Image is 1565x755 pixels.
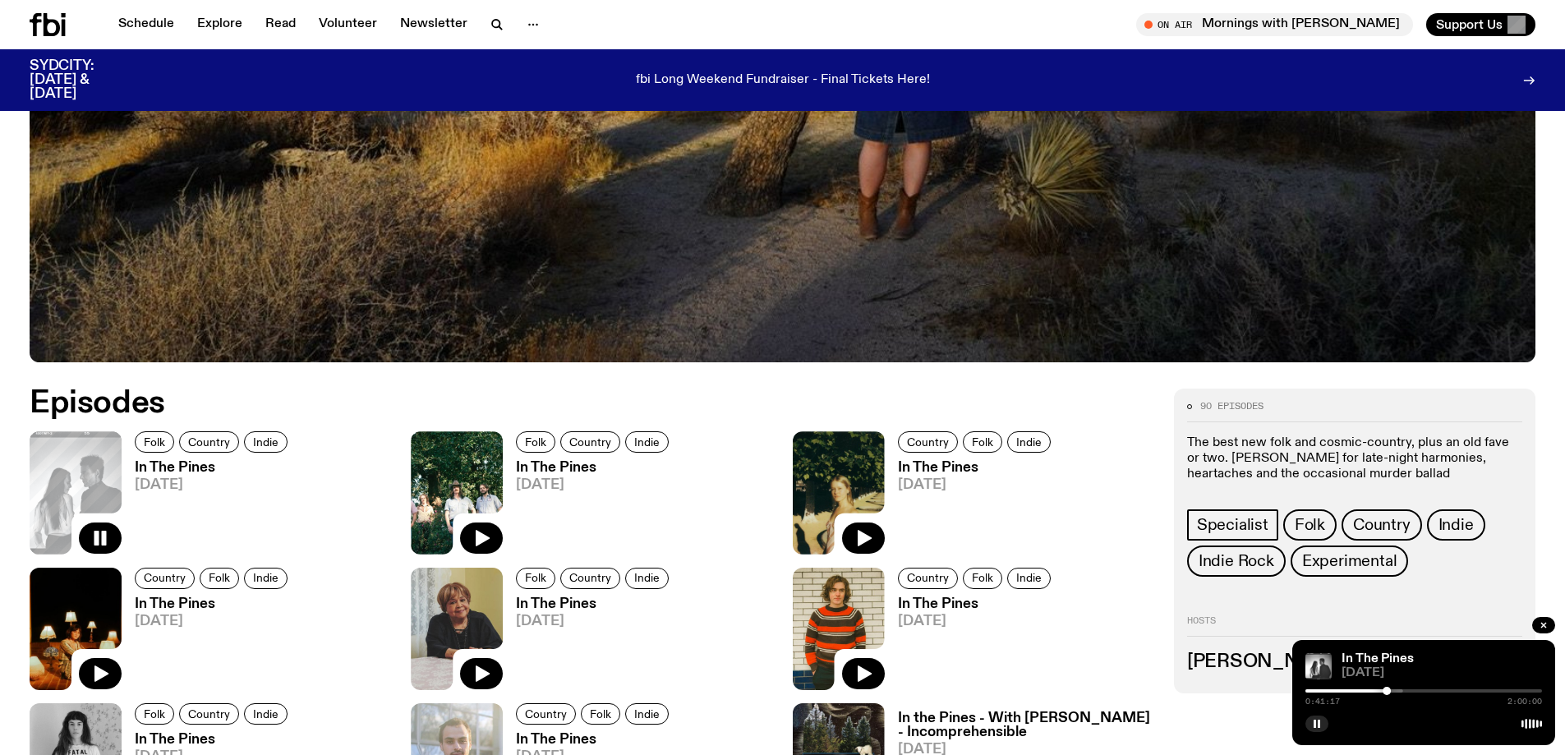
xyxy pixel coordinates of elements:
[135,568,195,589] a: Country
[144,707,165,720] span: Folk
[30,389,1027,418] h2: Episodes
[135,478,292,492] span: [DATE]
[1353,516,1411,534] span: Country
[1187,546,1286,577] a: Indie Rock
[255,13,306,36] a: Read
[972,572,993,584] span: Folk
[1197,516,1268,534] span: Specialist
[188,707,230,720] span: Country
[1187,653,1522,671] h3: [PERSON_NAME]
[634,436,660,449] span: Indie
[516,568,555,589] a: Folk
[1007,431,1051,453] a: Indie
[1302,552,1397,570] span: Experimental
[898,478,1056,492] span: [DATE]
[516,461,674,475] h3: In The Pines
[135,597,292,611] h3: In The Pines
[1507,697,1542,706] span: 2:00:00
[885,461,1056,554] a: In The Pines[DATE]
[108,13,184,36] a: Schedule
[625,703,669,725] a: Indie
[1342,667,1542,679] span: [DATE]
[1283,509,1337,541] a: Folk
[525,572,546,584] span: Folk
[144,572,186,584] span: Country
[144,436,165,449] span: Folk
[1438,516,1474,534] span: Indie
[253,436,278,449] span: Indie
[187,13,252,36] a: Explore
[122,597,292,690] a: In The Pines[DATE]
[898,431,958,453] a: Country
[122,461,292,554] a: In The Pines[DATE]
[1342,652,1414,665] a: In The Pines
[963,431,1002,453] a: Folk
[569,436,611,449] span: Country
[963,568,1002,589] a: Folk
[1007,568,1051,589] a: Indie
[625,568,669,589] a: Indie
[253,707,278,720] span: Indie
[1016,436,1042,449] span: Indie
[244,703,288,725] a: Indie
[135,615,292,628] span: [DATE]
[898,597,1056,611] h3: In The Pines
[244,568,288,589] a: Indie
[200,568,239,589] a: Folk
[898,568,958,589] a: Country
[516,597,674,611] h3: In The Pines
[135,461,292,475] h3: In The Pines
[634,707,660,720] span: Indie
[253,572,278,584] span: Indie
[135,431,174,453] a: Folk
[581,703,620,725] a: Folk
[525,436,546,449] span: Folk
[1291,546,1409,577] a: Experimental
[560,568,620,589] a: Country
[1295,516,1325,534] span: Folk
[516,431,555,453] a: Folk
[972,436,993,449] span: Folk
[1342,509,1422,541] a: Country
[1436,17,1503,32] span: Support Us
[516,478,674,492] span: [DATE]
[30,59,135,101] h3: SYDCITY: [DATE] & [DATE]
[309,13,387,36] a: Volunteer
[907,572,949,584] span: Country
[516,615,674,628] span: [DATE]
[907,436,949,449] span: Country
[885,597,1056,690] a: In The Pines[DATE]
[590,707,611,720] span: Folk
[1187,435,1522,483] p: The best new folk and cosmic-country, plus an old fave or two. [PERSON_NAME] for late-night harmo...
[898,461,1056,475] h3: In The Pines
[516,733,674,747] h3: In The Pines
[188,436,230,449] span: Country
[625,431,669,453] a: Indie
[898,711,1154,739] h3: In the Pines - With [PERSON_NAME] - Incomprehensible
[1305,697,1340,706] span: 0:41:17
[1199,552,1274,570] span: Indie Rock
[1427,509,1485,541] a: Indie
[135,703,174,725] a: Folk
[569,572,611,584] span: Country
[1187,509,1278,541] a: Specialist
[1136,13,1413,36] button: On AirMornings with [PERSON_NAME]
[525,707,567,720] span: Country
[209,572,230,584] span: Folk
[503,461,674,554] a: In The Pines[DATE]
[1016,572,1042,584] span: Indie
[179,431,239,453] a: Country
[898,615,1056,628] span: [DATE]
[135,733,292,747] h3: In The Pines
[1426,13,1535,36] button: Support Us
[560,431,620,453] a: Country
[1187,616,1522,636] h2: Hosts
[634,572,660,584] span: Indie
[390,13,477,36] a: Newsletter
[1200,402,1264,411] span: 90 episodes
[516,703,576,725] a: Country
[179,703,239,725] a: Country
[244,431,288,453] a: Indie
[636,73,930,88] p: fbi Long Weekend Fundraiser - Final Tickets Here!
[503,597,674,690] a: In The Pines[DATE]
